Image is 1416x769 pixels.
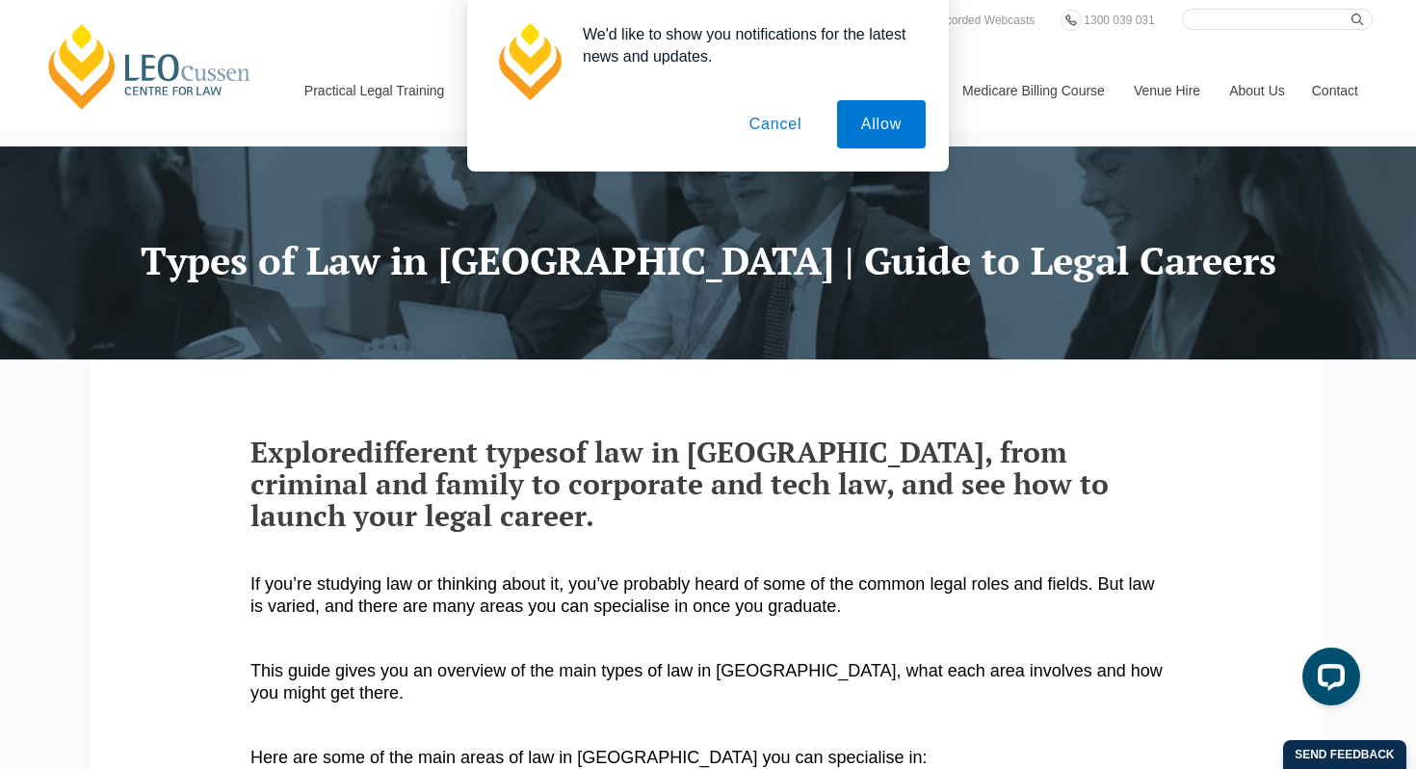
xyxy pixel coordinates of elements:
span: This guide gives you an overview of the main types of law in [GEOGRAPHIC_DATA], what each area in... [250,661,1163,703]
span: Here are some of the main areas of law in [GEOGRAPHIC_DATA] you can specialise in: [250,748,928,767]
span: Explore [250,433,356,471]
button: Cancel [725,100,826,148]
h1: Types of Law in [GEOGRAPHIC_DATA] | Guide to Legal Careers [106,239,1310,281]
span: of law in [GEOGRAPHIC_DATA], from criminal and family to corporate and tech law, and see how to l... [250,433,1109,535]
img: notification icon [490,23,567,100]
iframe: LiveChat chat widget [1287,640,1368,721]
button: Allow [837,100,926,148]
span: different types [356,433,559,471]
span: If you’re studying law or thinking about it, you’ve probably heard of some of the common legal ro... [250,574,1155,616]
div: We'd like to show you notifications for the latest news and updates. [567,23,926,67]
